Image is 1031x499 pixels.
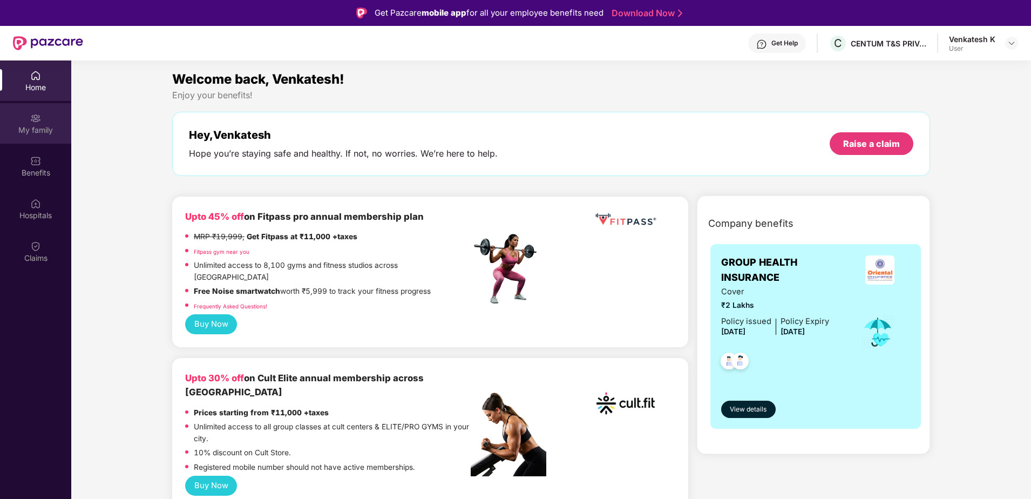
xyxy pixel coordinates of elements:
[185,314,237,334] button: Buy Now
[721,315,771,328] div: Policy issued
[30,198,41,209] img: svg+xml;base64,PHN2ZyBpZD0iSG9zcGl0YWxzIiB4bWxucz0iaHR0cDovL3d3dy53My5vcmcvMjAwMC9zdmciIHdpZHRoPS...
[185,476,237,496] button: Buy Now
[593,210,658,230] img: fppp.png
[194,286,431,298] p: worth ₹5,999 to track your fitness progress
[194,447,291,459] p: 10% discount on Cult Store.
[471,231,546,307] img: fpp.png
[612,8,679,19] a: Download Now
[860,314,896,350] img: icon
[194,303,267,309] a: Frequently Asked Questions!
[185,211,244,222] b: Upto 45% off
[30,241,41,252] img: svg+xml;base64,PHN2ZyBpZD0iQ2xhaW0iIHhtbG5zPSJodHRwOi8vd3d3LnczLm9yZy8yMDAwL3N2ZyIgd2lkdGg9IjIwIi...
[194,462,415,474] p: Registered mobile number should not have active memberships.
[471,393,546,476] img: pc2.png
[172,90,930,101] div: Enjoy your benefits!
[30,156,41,166] img: svg+xml;base64,PHN2ZyBpZD0iQmVuZWZpdHMiIHhtbG5zPSJodHRwOi8vd3d3LnczLm9yZy8yMDAwL3N2ZyIgd2lkdGg9Ij...
[949,34,995,44] div: Venkatesh K
[771,39,798,48] div: Get Help
[678,8,682,19] img: Stroke
[730,404,767,415] span: View details
[781,315,829,328] div: Policy Expiry
[843,138,900,150] div: Raise a claim
[247,232,357,241] strong: Get Fitpass at ₹11,000 +taxes
[721,401,776,418] button: View details
[30,113,41,124] img: svg+xml;base64,PHN2ZyB3aWR0aD0iMjAiIGhlaWdodD0iMjAiIHZpZXdCb3g9IjAgMCAyMCAyMCIgZmlsbD0ibm9uZSIgeG...
[721,327,745,336] span: [DATE]
[949,44,995,53] div: User
[13,36,83,50] img: New Pazcare Logo
[194,421,471,444] p: Unlimited access to all group classes at cult centers & ELITE/PRO GYMS in your city.
[865,255,894,285] img: insurerLogo
[194,260,471,283] p: Unlimited access to 8,100 gyms and fitness studios across [GEOGRAPHIC_DATA]
[185,373,244,383] b: Upto 30% off
[781,327,805,336] span: [DATE]
[30,70,41,81] img: svg+xml;base64,PHN2ZyBpZD0iSG9tZSIgeG1sbnM9Imh0dHA6Ly93d3cudzMub3JnLzIwMDAvc3ZnIiB3aWR0aD0iMjAiIG...
[422,8,466,18] strong: mobile app
[194,232,245,241] del: MRP ₹19,999,
[189,148,498,159] div: Hope you’re staying safe and healthy. If not, no worries. We’re here to help.
[356,8,367,18] img: Logo
[593,371,658,436] img: cult.png
[721,286,829,298] span: Cover
[851,38,926,49] div: CENTUM T&S PRIVATE LIMITED
[375,6,603,19] div: Get Pazcare for all your employee benefits need
[185,373,424,397] b: on Cult Elite annual membership across [GEOGRAPHIC_DATA]
[172,71,344,87] span: Welcome back, Venkatesh!
[716,349,742,376] img: svg+xml;base64,PHN2ZyB4bWxucz0iaHR0cDovL3d3dy53My5vcmcvMjAwMC9zdmciIHdpZHRoPSI0OC45NDMiIGhlaWdodD...
[189,129,498,141] div: Hey, Venkatesh
[194,248,249,255] a: Fitpass gym near you
[185,211,424,222] b: on Fitpass pro annual membership plan
[727,349,754,376] img: svg+xml;base64,PHN2ZyB4bWxucz0iaHR0cDovL3d3dy53My5vcmcvMjAwMC9zdmciIHdpZHRoPSI0OC45NDMiIGhlaWdodD...
[756,39,767,50] img: svg+xml;base64,PHN2ZyBpZD0iSGVscC0zMngzMiIgeG1sbnM9Imh0dHA6Ly93d3cudzMub3JnLzIwMDAvc3ZnIiB3aWR0aD...
[708,216,793,231] span: Company benefits
[1007,39,1016,48] img: svg+xml;base64,PHN2ZyBpZD0iRHJvcGRvd24tMzJ4MzIiIHhtbG5zPSJodHRwOi8vd3d3LnczLm9yZy8yMDAwL3N2ZyIgd2...
[721,300,829,312] span: ₹2 Lakhs
[834,37,842,50] span: C
[721,255,850,286] span: GROUP HEALTH INSURANCE
[194,287,280,295] strong: Free Noise smartwatch
[194,408,329,417] strong: Prices starting from ₹11,000 +taxes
